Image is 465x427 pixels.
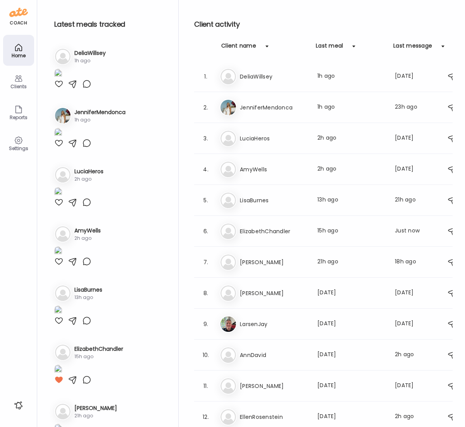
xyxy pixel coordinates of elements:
h3: AmyWells [74,227,101,235]
h2: Client activity [194,19,462,30]
div: Home [5,53,33,58]
div: 10. [201,350,210,360]
img: ate [9,6,28,19]
div: 1h ago [74,57,106,64]
h3: JenniferMendonca [240,103,308,112]
img: avatars%2FpQclOzuQ2uUyIuBETuyLXmhsmXz1 [220,316,236,332]
div: Reports [5,115,33,120]
div: [DATE] [395,289,425,298]
div: 2h ago [74,235,101,242]
img: bg-avatar-default.svg [55,226,71,242]
div: 3. [201,134,210,143]
div: 23h ago [395,103,425,112]
img: bg-avatar-default.svg [55,285,71,301]
img: bg-avatar-default.svg [220,347,236,363]
h3: ElizabethChandler [74,345,123,353]
img: bg-avatar-default.svg [220,162,236,177]
div: 2h ago [395,412,425,422]
div: Just now [395,227,425,236]
div: Clients [5,84,33,89]
img: bg-avatar-default.svg [220,285,236,301]
div: 15h ago [74,353,123,360]
img: bg-avatar-default.svg [220,224,236,239]
div: [DATE] [395,72,425,81]
h3: LisaBurnes [74,286,102,294]
div: 9. [201,319,210,329]
img: bg-avatar-default.svg [55,345,71,360]
div: 15h ago [317,227,386,236]
div: [DATE] [395,165,425,174]
div: 21h ago [395,196,425,205]
img: images%2F14YwdST0zVTSBa9Pc02PT7cAhhp2%2FGUo4LmSd8G5TbMSKYj1N%2FO8kDx3uYBFmihCGTe1A5_1080 [54,306,62,316]
div: 2h ago [74,176,103,183]
div: 13h ago [74,294,102,301]
div: 11. [201,381,210,391]
img: images%2FhTWL1UBjihWZBvuxS4CFXhMyrrr1%2FOOMYMdFplC7195C8wEnH%2Fj6OsC7Ac4F8PEpYt9WFY_1080 [54,128,62,138]
div: [DATE] [317,381,386,391]
div: 2h ago [317,165,386,174]
div: [DATE] [317,319,386,329]
h3: [PERSON_NAME] [240,381,308,391]
h3: LuciaHeros [74,167,103,176]
div: 6. [201,227,210,236]
h3: [PERSON_NAME] [74,404,117,412]
img: images%2F1qYfsqsWO6WAqm9xosSfiY0Hazg1%2F9jGOPvwoTwlnx899AVkq%2FcEZ5qHFP2xxCaL6OG3wV_1080 [54,187,62,198]
img: images%2FLmewejLqqxYGdaZecVheXEEv6Df2%2FtiaiZr1B6i4gRnPZda03%2FyUFhFS3pyk0ch9g8shDJ_1080 [54,365,62,375]
img: images%2FGHdhXm9jJtNQdLs9r9pbhWu10OF2%2FXCp4abX9AtbY377fOiaJ%2FKRy4BFnMQ8OmdBAHueOu_1080 [54,69,62,79]
div: 1h ago [74,116,126,123]
div: 13h ago [317,196,386,205]
h3: DeliaWillsey [74,49,106,57]
div: Client name [221,42,256,54]
div: Last meal [316,42,343,54]
img: bg-avatar-default.svg [220,409,236,425]
div: 4. [201,165,210,174]
img: bg-avatar-default.svg [55,49,71,64]
img: bg-avatar-default.svg [220,254,236,270]
img: bg-avatar-default.svg [55,404,71,419]
div: 8. [201,289,210,298]
img: avatars%2FhTWL1UBjihWZBvuxS4CFXhMyrrr1 [220,100,236,115]
img: avatars%2FhTWL1UBjihWZBvuxS4CFXhMyrrr1 [55,108,71,123]
h3: AnnDavid [240,350,308,360]
div: 1. [201,72,210,81]
img: bg-avatar-default.svg [220,131,236,146]
img: bg-avatar-default.svg [220,69,236,84]
img: bg-avatar-default.svg [220,193,236,208]
h3: [PERSON_NAME] [240,289,308,298]
div: Last message [393,42,432,54]
div: 21h ago [317,258,386,267]
div: 12. [201,412,210,422]
div: [DATE] [395,381,425,391]
h3: ElizabethChandler [240,227,308,236]
div: coach [10,20,27,26]
h3: [PERSON_NAME] [240,258,308,267]
h3: LuciaHeros [240,134,308,143]
div: [DATE] [317,412,386,422]
h3: LarsenJay [240,319,308,329]
div: [DATE] [395,319,425,329]
img: bg-avatar-default.svg [55,167,71,183]
div: 7. [201,258,210,267]
div: Settings [5,146,33,151]
img: images%2FVeJUmU9xL5OtfHQnXXq9YpklFl83%2FAzq0xqQ0J5YSVGdJ71AD%2FDX75H3CQpIuzwS47K4LG_1080 [54,246,62,257]
div: 21h ago [74,412,117,419]
h3: JenniferMendonca [74,108,126,116]
div: [DATE] [317,289,386,298]
div: [DATE] [317,350,386,360]
div: 1h ago [317,72,386,81]
h2: Latest meals tracked [54,19,166,30]
div: 2h ago [395,350,425,360]
div: 2. [201,103,210,112]
div: 18h ago [395,258,425,267]
img: bg-avatar-default.svg [220,378,236,394]
h3: DeliaWillsey [240,72,308,81]
h3: EllenRosenstein [240,412,308,422]
div: [DATE] [395,134,425,143]
div: 2h ago [317,134,386,143]
h3: LisaBurnes [240,196,308,205]
div: 1h ago [317,103,386,112]
h3: AmyWells [240,165,308,174]
div: 5. [201,196,210,205]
